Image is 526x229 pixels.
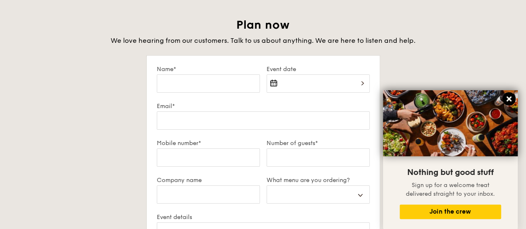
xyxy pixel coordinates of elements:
label: Mobile number* [157,140,260,147]
label: Event details [157,214,370,221]
span: Sign up for a welcome treat delivered straight to your inbox. [406,182,495,197]
span: Plan now [236,18,290,32]
label: Company name [157,177,260,184]
label: What menu are you ordering? [267,177,370,184]
button: Join the crew [400,204,501,219]
span: Nothing but good stuff [407,167,494,177]
label: Name* [157,66,260,73]
label: Event date [267,66,370,73]
button: Close [502,92,516,106]
label: Number of guests* [267,140,370,147]
img: DSC07876-Edit02-Large.jpeg [383,90,518,156]
label: Email* [157,103,370,110]
span: We love hearing from our customers. Talk to us about anything. We are here to listen and help. [111,37,415,44]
